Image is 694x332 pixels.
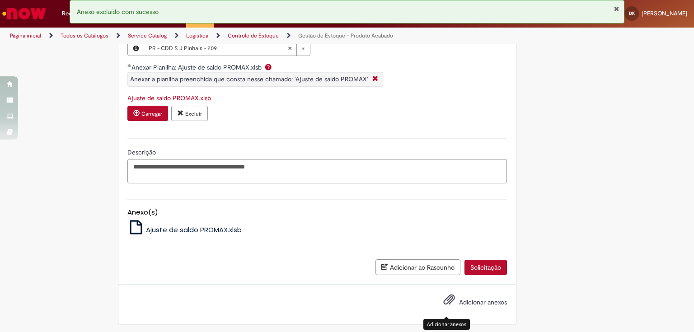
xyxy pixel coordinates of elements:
[127,209,507,216] h5: Anexo(s)
[77,8,159,16] span: Anexo excluído com sucesso
[130,75,368,83] span: Anexar a planilha preenchida que consta nesse chamado: 'Ajuste de saldo PROMAX'
[186,32,208,39] a: Logistica
[171,106,208,121] button: Excluir anexo Ajuste de saldo PROMAX.xlsb
[127,64,131,67] span: Obrigatório Preenchido
[375,259,460,275] button: Adicionar ao Rascunho
[629,10,635,16] span: DK
[263,63,274,70] span: Ajuda para Anexar Planilha: Ajuste de saldo PROMAX.xlsb
[298,32,393,39] a: Gestão de Estoque – Produto Acabado
[146,225,242,234] span: Ajuste de saldo PROMAX.xlsb
[131,63,263,71] span: Anexar Planilha: Ajuste de saldo PROMAX.xlsb
[185,110,202,117] small: Excluir
[614,5,619,12] button: Fechar Notificação
[423,319,470,329] div: Adicionar anexos
[1,5,47,23] img: ServiceNow
[62,9,94,18] span: Requisições
[283,41,296,56] abbr: Limpar campo CDD
[127,94,211,102] a: Download de Ajuste de saldo PROMAX.xlsb
[61,32,108,39] a: Todos os Catálogos
[141,110,162,117] small: Carregar
[459,298,507,306] span: Adicionar anexos
[127,159,507,183] textarea: Descrição
[228,32,279,39] a: Controle de Estoque
[642,9,687,17] span: [PERSON_NAME]
[127,106,168,121] button: Carregar anexo de Anexar Planilha: Ajuste de saldo PROMAX.xlsb Required
[441,291,457,312] button: Adicionar anexos
[10,32,41,39] a: Página inicial
[127,225,242,234] a: Ajuste de saldo PROMAX.xlsb
[128,41,144,56] button: CDD, Visualizar este registro PR - CDD S J Pinhais - 209
[149,41,287,56] span: PR - CDD S J Pinhais - 209
[7,28,456,44] ul: Trilhas de página
[370,75,380,84] i: Fechar More information Por question_anexar_planilha_zmr700
[128,32,167,39] a: Service Catalog
[127,148,158,156] span: Descrição
[144,41,310,56] a: PR - CDD S J Pinhais - 209Limpar campo CDD
[464,260,507,275] button: Solicitação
